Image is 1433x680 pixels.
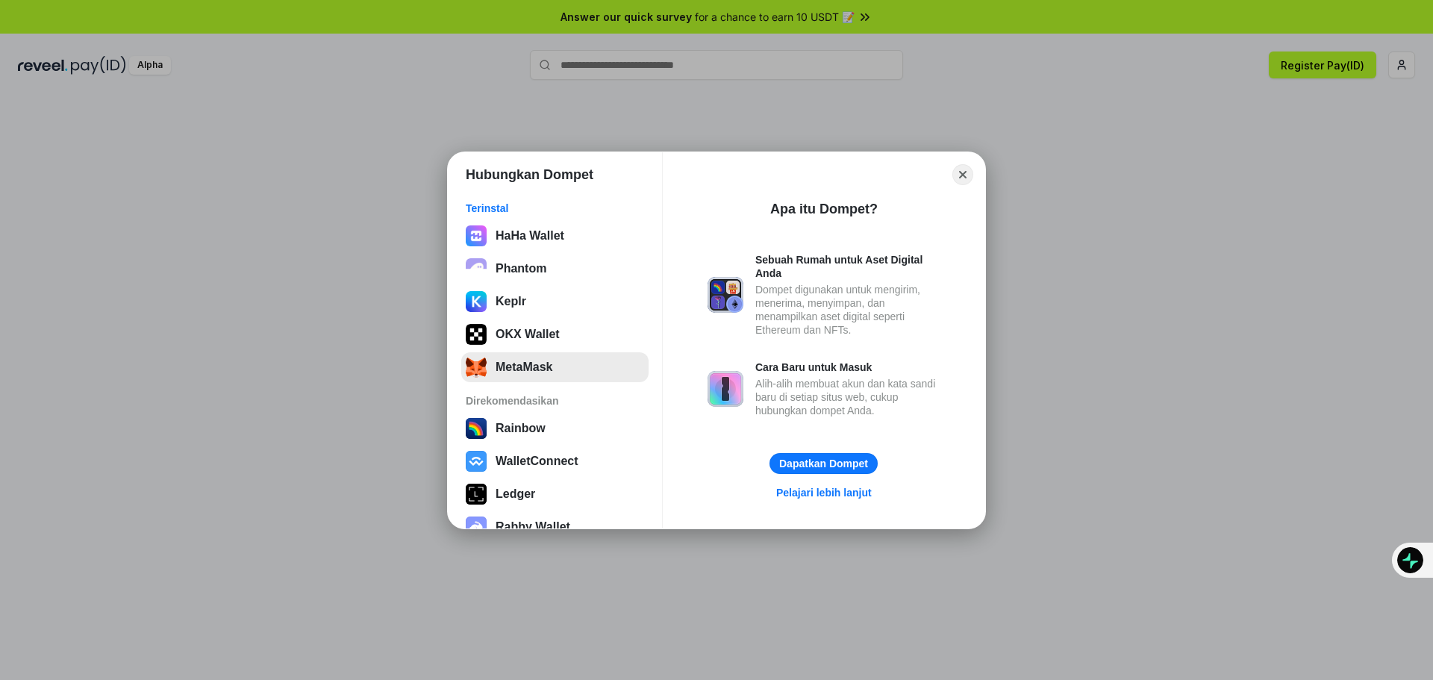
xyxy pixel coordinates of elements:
img: svg+xml,%3Csvg%20xmlns%3D%22http%3A%2F%2Fwww.w3.org%2F2000%2Fsvg%22%20fill%3D%22none%22%20viewBox... [466,517,487,537]
div: Rabby Wallet [496,520,570,534]
button: Keplr [461,287,649,316]
div: Phantom [496,262,546,275]
div: Sebuah Rumah untuk Aset Digital Anda [755,253,940,280]
button: Ledger [461,479,649,509]
img: svg+xml,%3Csvg%20xmlns%3D%22http%3A%2F%2Fwww.w3.org%2F2000%2Fsvg%22%20width%3D%2228%22%20height%3... [466,484,487,505]
div: Apa itu Dompet? [770,200,878,218]
img: svg+xml,%3Csvg%20xmlns%3D%22http%3A%2F%2Fwww.w3.org%2F2000%2Fsvg%22%20fill%3D%22none%22%20viewBox... [708,277,743,313]
button: WalletConnect [461,446,649,476]
img: 5VZ71FV6L7PA3gg3tXrdQ+DgLhC+75Wq3no69P3MC0NFQpx2lL04Ql9gHK1bRDjsSBIvScBnDTk1WrlGIZBorIDEYJj+rhdgn... [466,324,487,345]
img: svg+xml;base64,PHN2ZyB3aWR0aD0iMzUiIGhlaWdodD0iMzQiIHZpZXdCb3g9IjAgMCAzNSAzNCIgZmlsbD0ibm9uZSIgeG... [466,357,487,378]
div: Dompet digunakan untuk mengirim, menerima, menyimpan, dan menampilkan aset digital seperti Ethere... [755,283,940,337]
div: Direkomendasikan [466,394,644,408]
div: MetaMask [496,361,552,374]
button: Close [952,164,973,185]
div: Pelajari lebih lanjut [776,486,872,499]
div: Cara Baru untuk Masuk [755,361,940,374]
div: Terinstal [466,202,644,215]
button: OKX Wallet [461,319,649,349]
button: MetaMask [461,352,649,382]
img: svg+xml,%3Csvg%20width%3D%2228%22%20height%3D%2228%22%20viewBox%3D%220%200%2028%2028%22%20fill%3D... [466,451,487,472]
a: Pelajari lebih lanjut [767,483,881,502]
img: ByMCUfJCc2WaAAAAAElFTkSuQmCC [466,291,487,312]
img: czlE1qaAbsgAAACV0RVh0ZGF0ZTpjcmVhdGUAMjAyNC0wNS0wN1QwMzo0NTo1MSswMDowMJbjUeUAAAAldEVYdGRhdGU6bW9k... [466,225,487,246]
img: svg+xml,%3Csvg%20width%3D%22120%22%20height%3D%22120%22%20viewBox%3D%220%200%20120%20120%22%20fil... [466,418,487,439]
div: Keplr [496,295,526,308]
button: Rainbow [461,414,649,443]
img: epq2vO3P5aLWl15yRS7Q49p1fHTx2Sgh99jU3kfXv7cnPATIVQHAx5oQs66JWv3SWEjHOsb3kKgmE5WNBxBId7C8gm8wEgOvz... [466,258,487,279]
img: svg+xml,%3Csvg%20xmlns%3D%22http%3A%2F%2Fwww.w3.org%2F2000%2Fsvg%22%20fill%3D%22none%22%20viewBox... [708,371,743,407]
button: Dapatkan Dompet [769,453,878,474]
button: HaHa Wallet [461,221,649,251]
div: Dapatkan Dompet [779,457,868,470]
div: Alih-alih membuat akun dan kata sandi baru di setiap situs web, cukup hubungkan dompet Anda. [755,377,940,417]
button: Rabby Wallet [461,512,649,542]
div: Rainbow [496,422,546,435]
div: WalletConnect [496,455,578,468]
h1: Hubungkan Dompet [466,166,593,184]
button: Phantom [461,254,649,284]
div: OKX Wallet [496,328,560,341]
div: Ledger [496,487,535,501]
div: HaHa Wallet [496,229,564,243]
